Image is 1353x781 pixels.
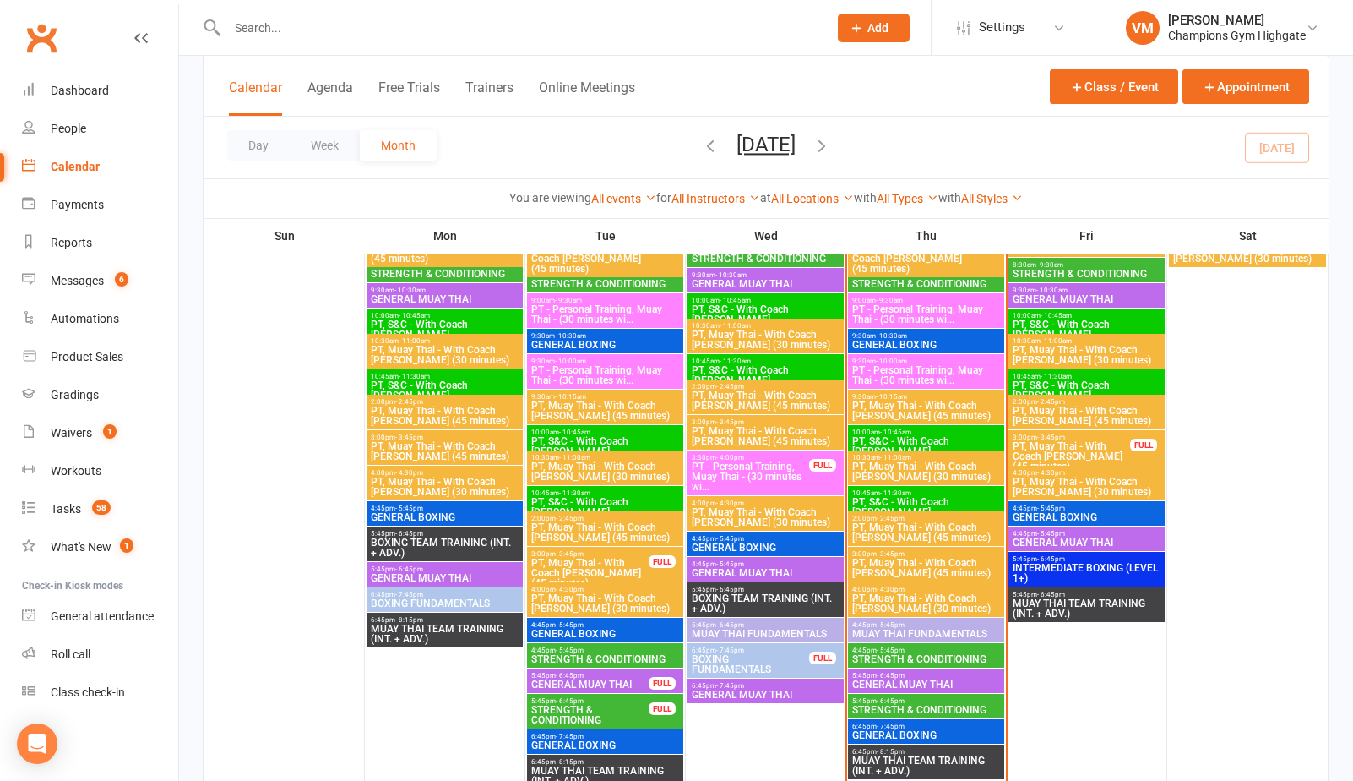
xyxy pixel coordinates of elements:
[370,373,519,380] span: 10:45am
[1036,261,1063,269] span: - 9:30am
[22,262,178,300] a: Messages 6
[1012,441,1131,472] span: PT, Muay Thai - With Coach [PERSON_NAME] (45 minutes)
[370,616,519,624] span: 6:45pm
[851,340,1001,350] span: GENERAL BOXING
[370,337,519,345] span: 10:30am
[399,337,430,345] span: - 11:00am
[877,621,905,629] span: - 5:45pm
[716,621,744,629] span: - 6:45pm
[691,383,840,390] span: 2:00pm
[370,312,519,319] span: 10:00am
[1041,337,1072,345] span: - 11:00am
[559,454,590,461] span: - 11:00am
[691,271,840,279] span: 9:30am
[22,376,178,414] a: Gradings
[691,682,840,690] span: 6:45pm
[370,565,519,573] span: 5:45pm
[851,621,1001,629] span: 4:45pm
[851,365,1001,385] span: PT - Personal Training, Muay Thai - (30 minutes wi...
[851,429,1001,436] span: 10:00am
[530,489,680,497] span: 10:45am
[395,591,423,598] span: - 7:45pm
[51,540,111,554] div: What's New
[1012,591,1161,598] span: 5:45pm
[51,236,92,249] div: Reports
[1007,218,1167,254] th: Fri
[1050,69,1178,104] button: Class / Event
[51,312,119,325] div: Automations
[530,586,680,593] span: 4:00pm
[22,528,178,566] a: What's New1
[716,535,744,543] span: - 5:45pm
[876,332,907,340] span: - 10:30am
[370,530,519,538] span: 5:45pm
[691,560,840,568] span: 4:45pm
[716,454,744,461] span: - 4:00pm
[530,680,649,690] span: GENERAL MUAY THAI
[691,507,840,527] span: PT, Muay Thai - With Coach [PERSON_NAME] (30 minutes)
[22,224,178,262] a: Reports
[1130,439,1157,451] div: FULL
[22,414,178,452] a: Waivers 1
[720,297,751,304] span: - 10:45am
[851,279,1001,289] span: STRENGTH & CONDITIONING
[691,454,810,461] span: 3:30pm
[851,393,1001,401] span: 9:30am
[556,586,584,593] span: - 4:30pm
[691,426,840,446] span: PT, Muay Thai - With Coach [PERSON_NAME] (45 minutes)
[649,555,676,568] div: FULL
[716,560,744,568] span: - 5:45pm
[851,672,1001,680] span: 5:45pm
[22,338,178,376] a: Product Sales
[530,297,680,304] span: 9:00am
[51,84,109,97] div: Dashboard
[1041,373,1072,380] span: - 11:30am
[530,758,680,766] span: 6:45pm
[877,697,905,705] span: - 6:45pm
[877,192,938,205] a: All Types
[809,652,836,664] div: FULL
[1172,243,1323,264] span: PT, Muay Thai - With Coach [PERSON_NAME] (30 minutes)
[395,616,423,624] span: - 8:15pm
[530,621,680,629] span: 4:45pm
[307,79,353,116] button: Agenda
[1012,512,1161,522] span: GENERAL BOXING
[51,388,99,401] div: Gradings
[691,543,840,553] span: GENERAL BOXING
[851,756,1001,776] span: MUAY THAI TEAM TRAINING (INT. + ADV.)
[395,434,423,441] span: - 3:45pm
[720,322,751,330] span: - 11:00am
[851,497,1001,517] span: PT, S&C - With Coach [PERSON_NAME]
[51,464,101,478] div: Workouts
[530,332,680,340] span: 9:30am
[51,350,123,363] div: Product Sales
[851,332,1001,340] span: 9:30am
[851,461,1001,482] span: PT, Muay Thai - With Coach [PERSON_NAME] (30 minutes)
[395,398,423,406] span: - 2:45pm
[1012,505,1161,512] span: 4:45pm
[555,393,586,401] span: - 10:15am
[851,748,1001,756] span: 6:45pm
[876,297,903,304] span: - 9:30am
[716,418,744,426] span: - 3:45pm
[691,593,840,614] span: BOXING TEAM TRAINING (INT. + ADV.)
[691,621,840,629] span: 5:45pm
[1036,287,1068,294] span: - 10:30am
[1012,269,1161,279] span: STRENGTH & CONDITIONING
[846,218,1007,254] th: Thu
[22,452,178,490] a: Workouts
[555,358,586,365] span: - 10:00am
[1012,555,1161,563] span: 5:45pm
[370,398,519,406] span: 2:00pm
[1012,477,1161,497] span: PT, Muay Thai - With Coach [PERSON_NAME] (30 minutes)
[1037,555,1065,563] span: - 6:45pm
[1168,13,1306,28] div: [PERSON_NAME]
[649,702,676,715] div: FULL
[880,454,911,461] span: - 11:00am
[716,586,744,593] span: - 6:45pm
[1126,11,1160,45] div: VM
[556,550,584,558] span: - 3:45pm
[222,16,816,40] input: Search...
[22,300,178,338] a: Automations
[530,429,680,436] span: 10:00am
